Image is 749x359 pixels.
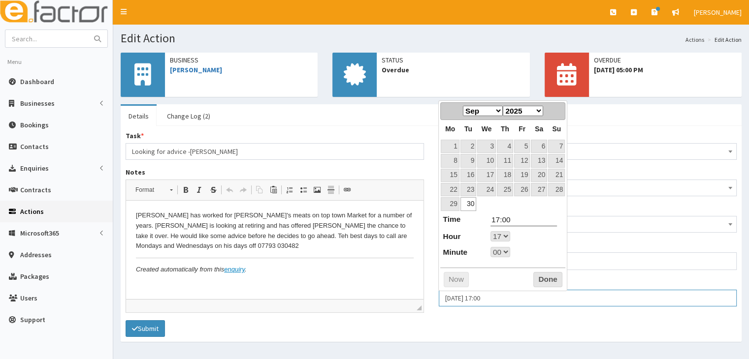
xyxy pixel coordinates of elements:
a: Strike Through [206,183,220,196]
a: 9 [460,154,476,167]
a: Insert/Remove Bulleted List [296,183,310,196]
a: 16 [460,169,476,182]
a: Undo (Ctrl+Z) [223,183,236,196]
a: [PERSON_NAME] [170,65,222,74]
span: OVERDUE [594,55,737,65]
a: 10 [477,154,496,167]
dt: Time [440,214,460,225]
iframe: Rich Text Editor, notes [126,201,423,299]
span: Users [20,294,37,302]
span: Bookings [20,120,49,129]
span: Tuesday [464,125,472,133]
span: [DATE] 05:00 PM [594,65,737,75]
a: Format [130,183,178,197]
dt: Hour [440,231,460,242]
span: Addresses [20,250,52,259]
a: Italic (Ctrl+I) [193,183,206,196]
span: Business [170,55,313,65]
span: Enquiries [20,164,49,173]
span: [PERSON_NAME] [694,8,742,17]
input: Search... [5,30,88,47]
a: Image [310,183,324,196]
span: Friday [519,125,525,133]
span: Sunday [552,125,561,133]
span: Contacts [20,142,49,151]
a: 19 [514,169,530,182]
a: 25 [497,183,513,196]
span: Oliver Batchelor [445,217,731,231]
a: 24 [477,183,496,196]
a: 12 [514,154,530,167]
span: Contracts [20,185,51,194]
a: Prev [442,104,456,118]
span: Overdue [382,65,524,75]
button: Now [444,272,469,288]
a: 18 [497,169,513,182]
button: Submit [126,320,165,337]
span: Packages [20,272,49,281]
a: Change Log (2) [159,106,218,126]
a: 6 [531,140,547,153]
h1: Edit Action [121,32,742,45]
a: Bold (Ctrl+B) [179,183,193,196]
a: Copy (Ctrl+C) [253,183,266,196]
a: Insert/Remove Numbered List [283,183,296,196]
a: 23 [460,183,476,196]
a: 13 [531,154,547,167]
span: Thursday [501,125,509,133]
a: Insert Horizontal Line [324,183,338,196]
span: Format [130,183,165,196]
label: Task [126,131,144,141]
span: Businesses [20,99,55,108]
span: Dashboard [20,77,54,86]
a: 8 [441,154,459,167]
span: Microsoft365 [20,229,59,238]
a: 7 [548,140,565,153]
span: Oliver Batchelor [439,216,737,233]
a: 30 [460,197,476,210]
a: Paste (Ctrl+V) [266,183,280,196]
span: Unresolved [445,145,731,158]
span: Drag to resize [417,305,422,310]
li: Edit Action [705,35,742,44]
a: Redo (Ctrl+Y) [236,183,250,196]
span: Prev [445,107,453,115]
a: 15 [441,169,459,182]
a: Actions [685,35,704,44]
span: Next [553,107,561,115]
a: 14 [548,154,565,167]
span: Actions [20,207,44,216]
a: 17 [477,169,496,182]
a: Next [550,104,564,118]
a: 26 [514,183,530,196]
span: Support [20,315,45,324]
a: Details [121,106,157,126]
span: Saturday [535,125,543,133]
span: Business [439,179,737,196]
a: 11 [497,154,513,167]
dt: Minute [440,247,467,258]
span: Business [445,181,731,195]
a: 2 [460,140,476,153]
span: Wednesday [482,125,492,133]
a: Link (Ctrl+L) [340,183,354,196]
label: Notes [126,167,145,177]
a: 29 [441,197,459,210]
a: 22 [441,183,459,196]
a: 20 [531,169,547,182]
a: 21 [548,169,565,182]
a: 4 [497,140,513,153]
a: 27 [531,183,547,196]
a: 28 [548,183,565,196]
a: 1 [441,140,459,153]
a: 5 [514,140,530,153]
span: Status [382,55,524,65]
button: Done [533,272,562,288]
span: Monday [445,125,455,133]
span: Unresolved [439,143,737,160]
a: 3 [477,140,496,153]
